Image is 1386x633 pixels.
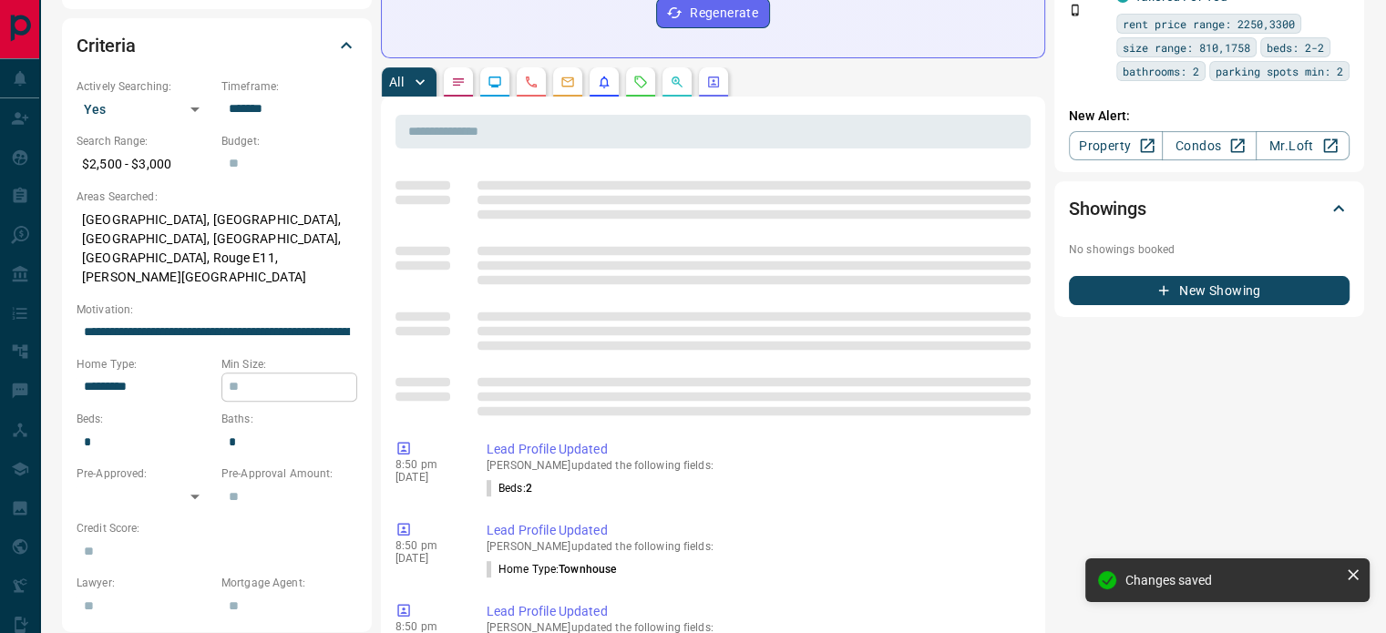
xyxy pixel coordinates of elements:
[487,521,1023,540] p: Lead Profile Updated
[1069,4,1082,16] svg: Push Notification Only
[77,95,212,124] div: Yes
[77,205,357,292] p: [GEOGRAPHIC_DATA], [GEOGRAPHIC_DATA], [GEOGRAPHIC_DATA], [GEOGRAPHIC_DATA], [GEOGRAPHIC_DATA], Ro...
[487,540,1023,553] p: [PERSON_NAME] updated the following fields:
[77,78,212,95] p: Actively Searching:
[221,133,357,149] p: Budget:
[597,75,611,89] svg: Listing Alerts
[487,602,1023,621] p: Lead Profile Updated
[633,75,648,89] svg: Requests
[487,480,532,496] p: Beds :
[77,520,357,536] p: Credit Score:
[1216,62,1343,80] span: parking spots min: 2
[77,133,212,149] p: Search Range:
[706,75,721,89] svg: Agent Actions
[395,620,459,633] p: 8:50 pm
[1069,107,1350,126] p: New Alert:
[1069,187,1350,230] div: Showings
[77,189,357,205] p: Areas Searched:
[221,356,357,373] p: Min Size:
[487,440,1023,459] p: Lead Profile Updated
[1069,131,1163,160] a: Property
[221,575,357,591] p: Mortgage Agent:
[77,575,212,591] p: Lawyer:
[559,563,616,576] span: townhouse
[487,561,616,577] p: Home Type :
[1123,62,1199,80] span: bathrooms: 2
[395,552,459,565] p: [DATE]
[1125,573,1339,587] div: Changes saved
[77,24,357,67] div: Criteria
[560,75,575,89] svg: Emails
[221,465,357,482] p: Pre-Approval Amount:
[389,76,404,88] p: All
[1123,38,1250,56] span: size range: 810,1758
[1267,38,1324,56] span: beds: 2-2
[77,31,136,60] h2: Criteria
[524,75,539,89] svg: Calls
[77,149,212,179] p: $2,500 - $3,000
[1069,194,1146,223] h2: Showings
[77,411,212,427] p: Beds:
[451,75,466,89] svg: Notes
[395,458,459,471] p: 8:50 pm
[77,465,212,482] p: Pre-Approved:
[1123,15,1295,33] span: rent price range: 2250,3300
[526,482,532,495] span: 2
[1069,241,1350,258] p: No showings booked
[488,75,502,89] svg: Lead Browsing Activity
[221,411,357,427] p: Baths:
[670,75,684,89] svg: Opportunities
[395,471,459,484] p: [DATE]
[77,301,357,318] p: Motivation:
[1256,131,1350,160] a: Mr.Loft
[221,78,357,95] p: Timeframe:
[1069,276,1350,305] button: New Showing
[487,459,1023,472] p: [PERSON_NAME] updated the following fields:
[1162,131,1256,160] a: Condos
[77,356,212,373] p: Home Type:
[395,539,459,552] p: 8:50 pm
